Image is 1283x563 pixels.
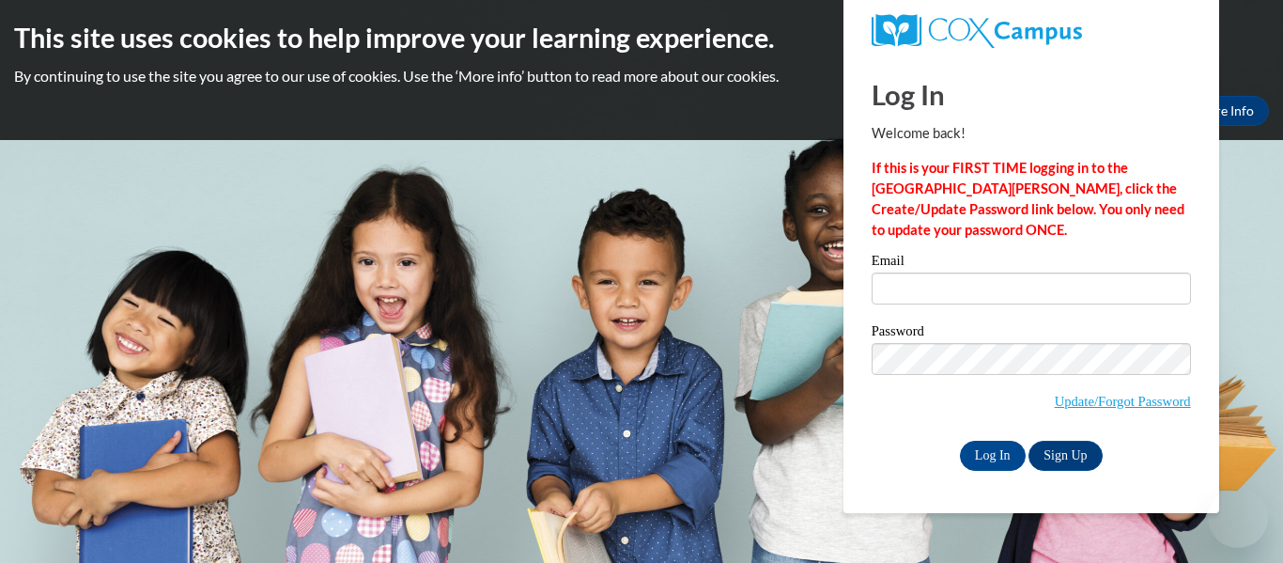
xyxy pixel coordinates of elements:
label: Password [872,324,1191,343]
iframe: Button to launch messaging window [1208,488,1268,548]
label: Email [872,254,1191,273]
a: More Info [1181,96,1269,126]
a: Update/Forgot Password [1055,394,1191,409]
p: By continuing to use the site you agree to our use of cookies. Use the ‘More info’ button to read... [14,66,1269,86]
a: Sign Up [1028,441,1102,471]
input: Log In [960,441,1026,471]
h2: This site uses cookies to help improve your learning experience. [14,19,1269,56]
strong: If this is your FIRST TIME logging in to the [GEOGRAPHIC_DATA][PERSON_NAME], click the Create/Upd... [872,160,1184,238]
img: COX Campus [872,14,1082,48]
a: COX Campus [872,14,1191,48]
h1: Log In [872,75,1191,114]
p: Welcome back! [872,123,1191,144]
